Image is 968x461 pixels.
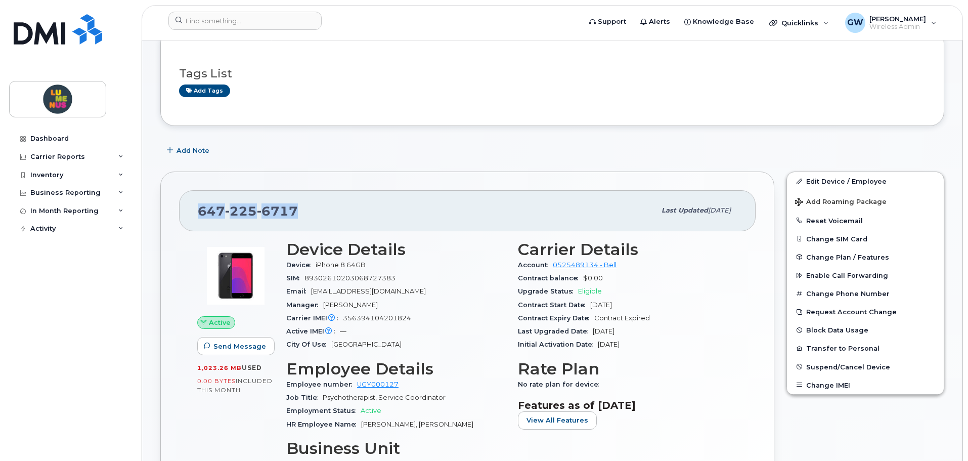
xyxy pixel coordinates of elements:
[787,172,944,190] a: Edit Device / Employee
[662,206,708,214] span: Last updated
[197,377,273,394] span: included this month
[593,327,614,335] span: [DATE]
[286,240,506,259] h3: Device Details
[286,341,331,348] span: City Of Use
[553,261,617,269] a: 0525489134 - Bell
[286,301,323,309] span: Manager
[311,287,426,295] span: [EMAIL_ADDRESS][DOMAIN_NAME]
[806,363,890,370] span: Suspend/Cancel Device
[286,407,361,414] span: Employment Status
[286,381,357,388] span: Employee number
[787,284,944,303] button: Change Phone Number
[518,240,737,259] h3: Carrier Details
[693,17,754,27] span: Knowledge Base
[361,421,473,428] span: [PERSON_NAME], [PERSON_NAME]
[257,203,298,219] span: 6717
[847,17,863,29] span: GW
[286,360,506,378] h3: Employee Details
[179,85,230,97] a: Add tags
[343,314,411,322] span: 356394104201824
[242,364,262,371] span: used
[213,342,266,351] span: Send Message
[869,15,926,23] span: [PERSON_NAME]
[518,261,553,269] span: Account
[787,230,944,248] button: Change SIM Card
[806,272,888,279] span: Enable Call Forwarding
[286,314,343,322] span: Carrier IMEI
[340,327,346,335] span: —
[357,381,399,388] a: UGY000127
[286,394,323,401] span: Job Title
[177,146,209,155] span: Add Note
[787,303,944,321] button: Request Account Change
[787,358,944,376] button: Suspend/Cancel Device
[582,12,633,32] a: Support
[795,198,887,207] span: Add Roaming Package
[677,12,761,32] a: Knowledge Base
[526,415,588,425] span: View All Features
[583,274,603,282] span: $0.00
[197,378,236,385] span: 0.00 Bytes
[787,191,944,212] button: Add Roaming Package
[781,19,818,27] span: Quicklinks
[806,253,889,261] span: Change Plan / Features
[578,287,602,295] span: Eligible
[205,245,266,306] img: image20231002-3703462-bzhi73.jpeg
[633,12,677,32] a: Alerts
[286,287,311,295] span: Email
[518,314,594,322] span: Contract Expiry Date
[787,266,944,284] button: Enable Call Forwarding
[179,67,926,80] h3: Tags List
[323,394,446,401] span: Psychotherapist, Service Coordinator
[225,203,257,219] span: 225
[518,381,604,388] span: No rate plan for device
[518,411,597,430] button: View All Features
[361,407,381,414] span: Active
[787,321,944,339] button: Block Data Usage
[594,314,650,322] span: Contract Expired
[209,318,231,327] span: Active
[762,13,836,33] div: Quicklinks
[197,337,275,355] button: Send Message
[331,341,402,348] span: [GEOGRAPHIC_DATA]
[304,274,395,282] span: 89302610203068727383
[160,141,218,159] button: Add Note
[198,203,298,219] span: 647
[286,439,506,457] h3: Business Unit
[649,17,670,27] span: Alerts
[787,248,944,266] button: Change Plan / Features
[168,12,322,30] input: Find something...
[787,376,944,394] button: Change IMEI
[316,261,366,269] span: iPhone 8 64GB
[286,327,340,335] span: Active IMEI
[598,341,620,348] span: [DATE]
[787,339,944,357] button: Transfer to Personal
[518,341,598,348] span: Initial Activation Date
[197,364,242,371] span: 1,023.26 MB
[518,399,737,411] h3: Features as of [DATE]
[518,287,578,295] span: Upgrade Status
[518,274,583,282] span: Contract balance
[518,327,593,335] span: Last Upgraded Date
[869,23,926,31] span: Wireless Admin
[708,206,731,214] span: [DATE]
[518,301,590,309] span: Contract Start Date
[590,301,612,309] span: [DATE]
[787,212,944,230] button: Reset Voicemail
[598,17,626,27] span: Support
[286,274,304,282] span: SIM
[838,13,944,33] div: Gilbert Wan
[286,261,316,269] span: Device
[286,421,361,428] span: HR Employee Name
[323,301,378,309] span: [PERSON_NAME]
[518,360,737,378] h3: Rate Plan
